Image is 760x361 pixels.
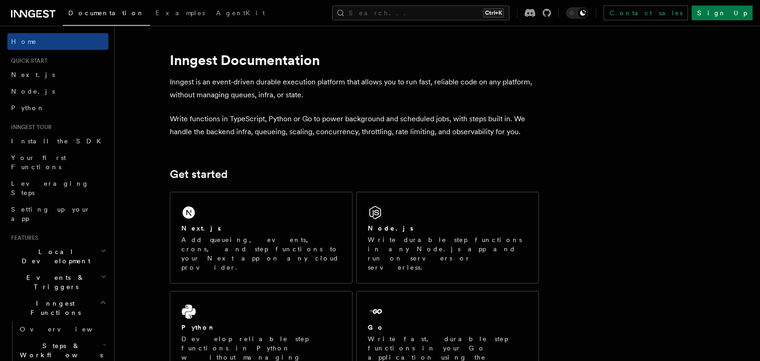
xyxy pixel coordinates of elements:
[170,192,353,284] a: Next.jsAdd queueing, events, crons, and step functions to your Next app on any cloud provider.
[181,323,215,332] h2: Python
[11,137,107,145] span: Install the SDK
[7,149,108,175] a: Your first Functions
[368,323,384,332] h2: Go
[7,273,101,291] span: Events & Triggers
[156,9,205,17] span: Examples
[170,76,539,101] p: Inngest is an event-driven durable execution platform that allows you to run fast, reliable code ...
[7,269,108,295] button: Events & Triggers
[7,247,101,266] span: Local Development
[7,100,108,116] a: Python
[483,8,504,18] kbd: Ctrl+K
[210,3,270,25] a: AgentKit
[368,235,527,272] p: Write durable step functions in any Node.js app and run on servers or serverless.
[11,37,37,46] span: Home
[63,3,150,26] a: Documentation
[170,112,539,138] p: Write functions in TypeScript, Python or Go to power background and scheduled jobs, with steps bu...
[170,52,539,68] h1: Inngest Documentation
[7,83,108,100] a: Node.js
[11,71,55,78] span: Next.js
[566,7,588,18] button: Toggle dark mode
[332,6,509,20] button: Search...Ctrl+K
[11,180,89,196] span: Leveraging Steps
[604,6,688,20] a: Contact sales
[7,33,108,50] a: Home
[7,201,108,227] a: Setting up your app
[368,224,413,233] h2: Node.js
[181,224,221,233] h2: Next.js
[7,234,38,242] span: Features
[216,9,265,17] span: AgentKit
[7,66,108,83] a: Next.js
[68,9,144,17] span: Documentation
[11,206,90,222] span: Setting up your app
[11,154,66,171] span: Your first Functions
[692,6,753,20] a: Sign Up
[16,321,108,337] a: Overview
[7,57,48,65] span: Quick start
[7,133,108,149] a: Install the SDK
[11,88,55,95] span: Node.js
[7,295,108,321] button: Inngest Functions
[356,192,539,284] a: Node.jsWrite durable step functions in any Node.js app and run on servers or serverless.
[7,175,108,201] a: Leveraging Steps
[7,243,108,269] button: Local Development
[7,124,52,131] span: Inngest tour
[11,104,45,112] span: Python
[181,235,341,272] p: Add queueing, events, crons, and step functions to your Next app on any cloud provider.
[7,299,100,317] span: Inngest Functions
[16,341,103,360] span: Steps & Workflows
[170,168,227,181] a: Get started
[150,3,210,25] a: Examples
[20,325,115,333] span: Overview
